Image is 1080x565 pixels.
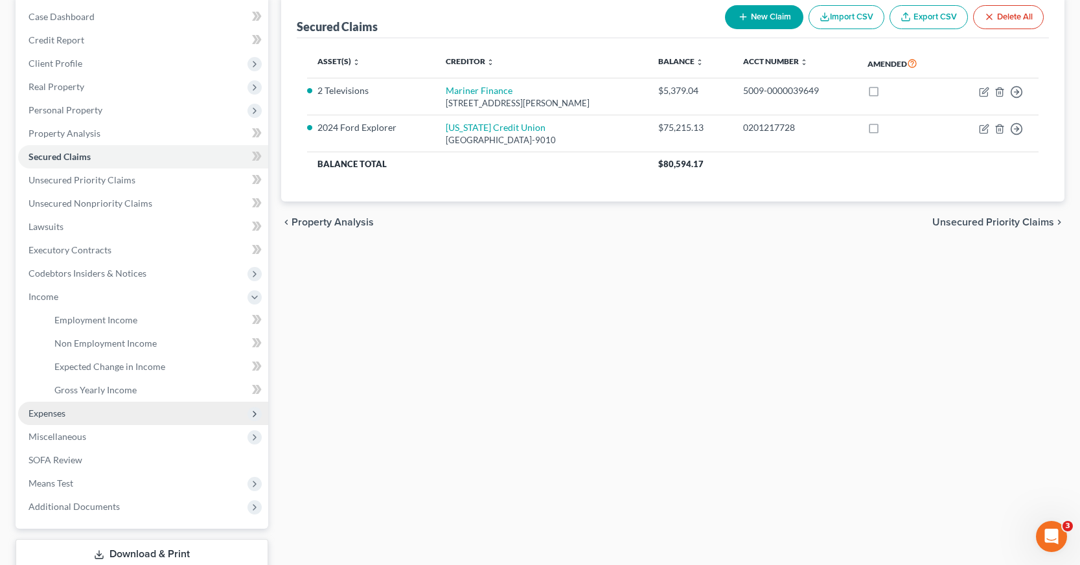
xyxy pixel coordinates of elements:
a: Unsecured Nonpriority Claims [18,192,268,215]
span: Expenses [29,408,65,419]
span: 3 [1063,521,1073,531]
button: Delete All [973,5,1044,29]
span: Client Profile [29,58,82,69]
div: 0201217728 [743,121,847,134]
a: Mariner Finance [446,85,512,96]
div: 5009-0000039649 [743,84,847,97]
span: Employment Income [54,314,137,325]
button: Import CSV [809,5,884,29]
span: Secured Claims [29,151,91,162]
span: Real Property [29,81,84,92]
span: Additional Documents [29,501,120,512]
i: unfold_more [696,58,704,66]
a: Property Analysis [18,122,268,145]
th: Amended [857,49,948,78]
span: Credit Report [29,34,84,45]
iframe: Intercom live chat [1036,521,1067,552]
a: Lawsuits [18,215,268,238]
span: Lawsuits [29,221,63,232]
div: $75,215.13 [658,121,722,134]
a: Non Employment Income [44,332,268,355]
th: Balance Total [307,152,648,176]
li: 2024 Ford Explorer [317,121,426,134]
span: Case Dashboard [29,11,95,22]
span: Codebtors Insiders & Notices [29,268,146,279]
span: Executory Contracts [29,244,111,255]
button: New Claim [725,5,803,29]
span: Miscellaneous [29,431,86,442]
a: Case Dashboard [18,5,268,29]
button: chevron_left Property Analysis [281,217,374,227]
div: Secured Claims [297,19,378,34]
span: Expected Change in Income [54,361,165,372]
a: Balance unfold_more [658,56,704,66]
span: Means Test [29,478,73,489]
a: Unsecured Priority Claims [18,168,268,192]
div: [STREET_ADDRESS][PERSON_NAME] [446,97,637,110]
span: Income [29,291,58,302]
i: unfold_more [487,58,494,66]
a: Export CSV [890,5,968,29]
span: Property Analysis [29,128,100,139]
i: unfold_more [352,58,360,66]
i: unfold_more [800,58,808,66]
div: [GEOGRAPHIC_DATA]-9010 [446,134,637,146]
i: chevron_right [1054,217,1064,227]
span: $80,594.17 [658,159,704,169]
a: Credit Report [18,29,268,52]
a: [US_STATE] Credit Union [446,122,546,133]
i: chevron_left [281,217,292,227]
a: Gross Yearly Income [44,378,268,402]
li: 2 Televisions [317,84,426,97]
span: Unsecured Priority Claims [29,174,135,185]
a: Asset(s) unfold_more [317,56,360,66]
a: Executory Contracts [18,238,268,262]
a: Employment Income [44,308,268,332]
span: Unsecured Nonpriority Claims [29,198,152,209]
span: Property Analysis [292,217,374,227]
a: Expected Change in Income [44,355,268,378]
span: Unsecured Priority Claims [932,217,1054,227]
a: Secured Claims [18,145,268,168]
span: Gross Yearly Income [54,384,137,395]
a: SOFA Review [18,448,268,472]
a: Acct Number unfold_more [743,56,808,66]
span: Personal Property [29,104,102,115]
button: Unsecured Priority Claims chevron_right [932,217,1064,227]
a: Creditor unfold_more [446,56,494,66]
span: Non Employment Income [54,338,157,349]
div: $5,379.04 [658,84,722,97]
span: SOFA Review [29,454,82,465]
